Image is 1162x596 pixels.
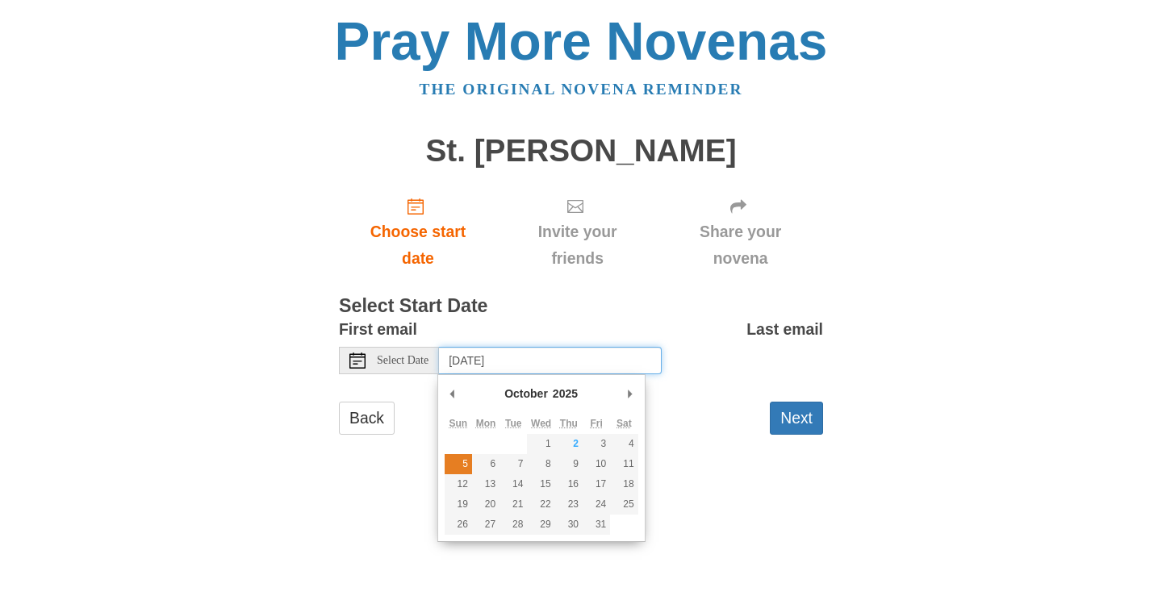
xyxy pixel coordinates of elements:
button: 27 [472,515,499,535]
button: 14 [499,474,527,494]
button: 2 [555,434,583,454]
button: 21 [499,494,527,515]
div: October [502,381,550,406]
div: Click "Next" to confirm your start date first. [497,184,658,280]
button: 25 [610,494,637,515]
button: Next Month [622,381,638,406]
button: 5 [445,454,472,474]
h3: Select Start Date [339,296,823,317]
button: 9 [555,454,583,474]
button: 18 [610,474,637,494]
span: Choose start date [355,219,481,272]
a: Choose start date [339,184,497,280]
button: 28 [499,515,527,535]
button: 17 [583,474,610,494]
button: 29 [527,515,554,535]
button: 22 [527,494,554,515]
label: First email [339,316,417,343]
button: 1 [527,434,554,454]
button: 19 [445,494,472,515]
a: Back [339,402,395,435]
button: 30 [555,515,583,535]
abbr: Tuesday [505,418,521,429]
button: 31 [583,515,610,535]
button: 26 [445,515,472,535]
button: 4 [610,434,637,454]
a: Pray More Novenas [335,11,828,71]
span: Invite your friends [513,219,642,272]
button: 10 [583,454,610,474]
button: 8 [527,454,554,474]
button: 16 [555,474,583,494]
abbr: Friday [590,418,602,429]
button: 13 [472,474,499,494]
button: 20 [472,494,499,515]
span: Share your novena [674,219,807,272]
span: Select Date [377,355,428,366]
button: 12 [445,474,472,494]
button: 11 [610,454,637,474]
div: Click "Next" to confirm your start date first. [658,184,823,280]
button: Previous Month [445,381,461,406]
abbr: Saturday [617,418,632,429]
h1: St. [PERSON_NAME] [339,134,823,169]
button: 6 [472,454,499,474]
abbr: Sunday [449,418,467,429]
button: 7 [499,454,527,474]
input: Use the arrow keys to pick a date [439,347,662,374]
button: 24 [583,494,610,515]
abbr: Thursday [560,418,578,429]
button: 15 [527,474,554,494]
abbr: Monday [476,418,496,429]
label: Last email [746,316,823,343]
abbr: Wednesday [531,418,551,429]
a: The original novena reminder [420,81,743,98]
button: Next [770,402,823,435]
button: 3 [583,434,610,454]
div: 2025 [550,381,580,406]
button: 23 [555,494,583,515]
